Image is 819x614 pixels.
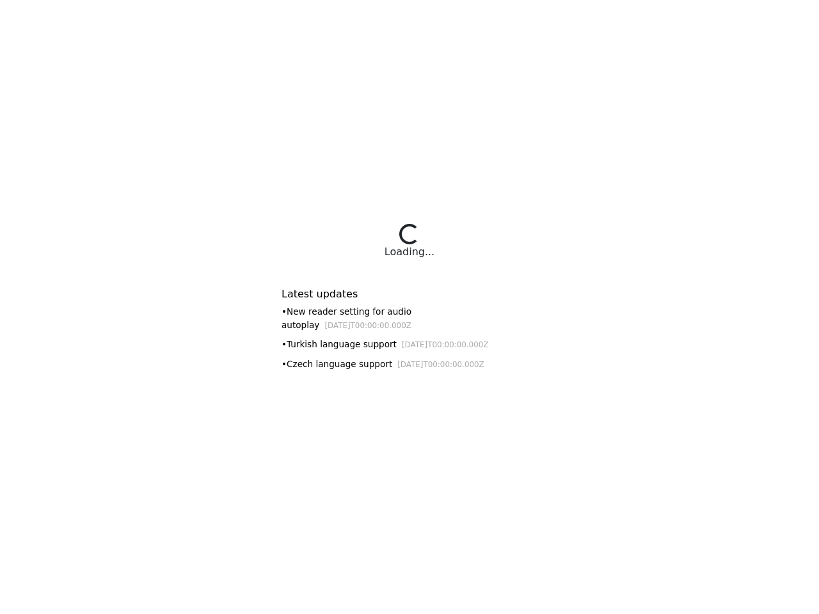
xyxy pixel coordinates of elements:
div: • Turkish language support [282,338,537,351]
div: • Czech language support [282,358,537,371]
small: [DATE]T00:00:00.000Z [402,340,489,349]
small: [DATE]T00:00:00.000Z [397,360,484,369]
h6: Latest updates [282,288,537,300]
div: • New reader setting for audio autoplay [282,305,537,331]
small: [DATE]T00:00:00.000Z [324,321,411,330]
div: Loading... [385,244,434,260]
